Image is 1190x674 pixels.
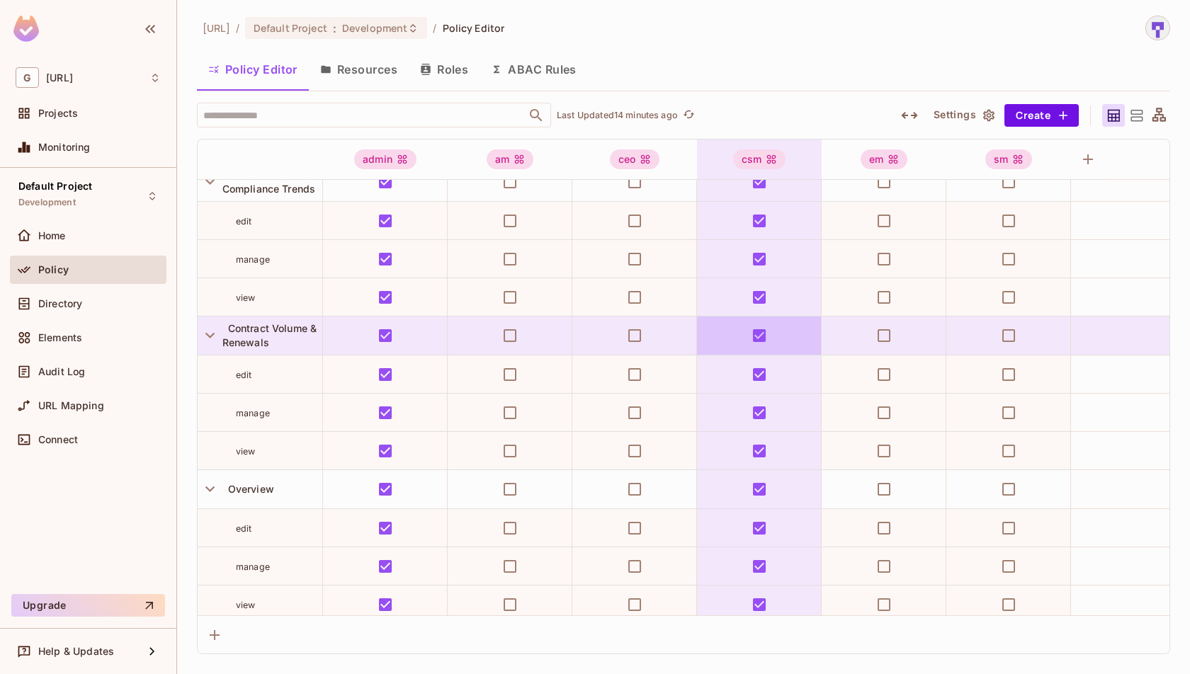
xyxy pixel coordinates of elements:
span: Elements [38,332,82,343]
button: Policy Editor [197,52,309,87]
div: am [487,149,533,169]
span: Policy Editor [443,21,505,35]
span: view [236,446,256,457]
button: Roles [409,52,480,87]
span: edit [236,523,252,534]
span: Directory [38,298,82,309]
div: sm [985,149,1032,169]
span: Default Project [18,181,92,192]
span: Default Project [254,21,327,35]
span: Monitoring [38,142,91,153]
div: admin [354,149,416,169]
div: ceo [610,149,659,169]
span: URL Mapping [38,400,104,411]
span: manage [236,254,270,265]
span: Connect [38,434,78,445]
div: em [861,149,907,169]
p: Last Updated 14 minutes ago [557,110,678,121]
span: Policy [38,264,69,275]
span: edit [236,216,252,227]
span: manage [236,408,270,418]
span: Home [38,230,66,241]
span: manage [236,561,270,572]
li: / [433,21,436,35]
img: sharmila@genworx.ai [1146,16,1169,40]
button: Settings [928,104,999,127]
span: refresh [683,108,695,122]
li: / [236,21,239,35]
span: Audit Log [38,366,85,377]
button: Upgrade [11,594,165,617]
span: the active workspace [203,21,230,35]
span: view [236,600,256,610]
button: Create [1004,104,1079,127]
span: Projects [38,108,78,119]
button: Open [526,105,546,125]
img: SReyMgAAAABJRU5ErkJggg== [13,16,39,42]
span: edit [236,370,252,380]
span: Development [342,21,407,35]
span: Contract Volume & Renewals [222,322,317,348]
span: G [16,67,39,88]
span: : [332,23,337,34]
button: refresh [681,107,698,124]
span: Overview [222,483,274,495]
button: Resources [309,52,409,87]
span: Click to refresh data [678,107,698,124]
span: Help & Updates [38,646,114,657]
span: Development [18,197,76,208]
span: Workspace: genworx.ai [46,72,73,84]
span: view [236,292,256,303]
div: csm [733,149,786,169]
button: ABAC Rules [480,52,588,87]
